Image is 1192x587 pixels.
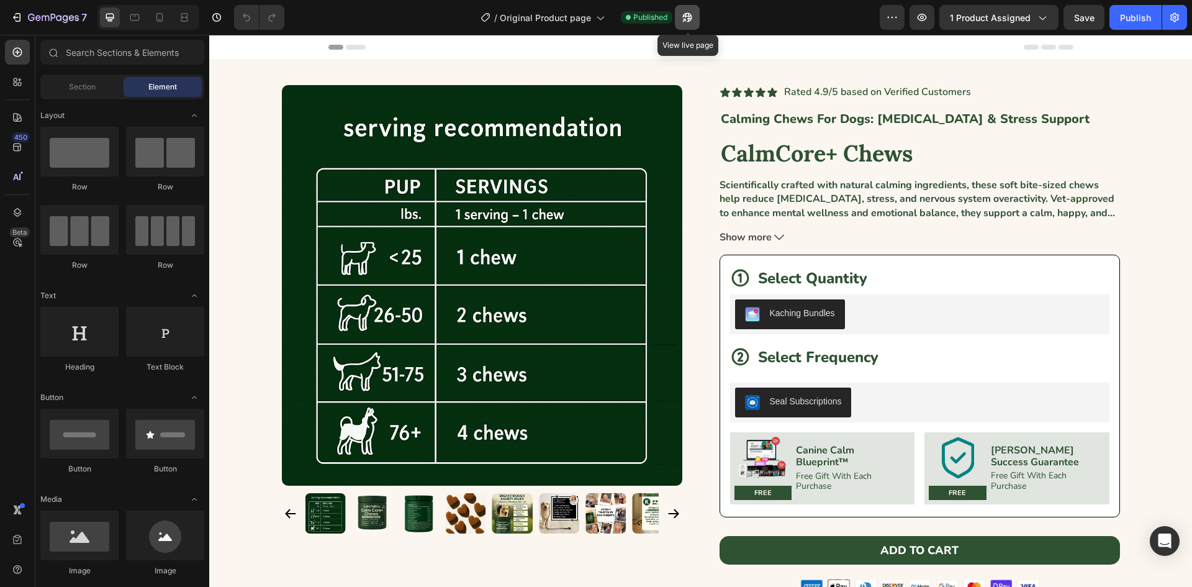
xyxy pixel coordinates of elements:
div: Button [40,463,119,475]
h2: CalmCore+ Chews [510,104,911,134]
div: Row [40,260,119,271]
div: Row [40,181,119,193]
button: Show more [510,195,911,210]
span: Button [40,392,63,403]
span: Toggle open [184,106,204,125]
div: Image [40,565,119,576]
p: Free [723,454,774,462]
iframe: Design area [209,35,1192,587]
div: Open Intercom Messenger [1150,526,1180,556]
span: Save [1074,12,1095,23]
p: Free Gift With Each Purchase [587,437,700,458]
img: gempages_580495195036976046-a61b7eae-c102-4498-b70f-bef08228f45b.png [529,402,579,444]
div: Heading [40,362,119,373]
p: Select Frequency [549,314,669,331]
p: Canine Calm Blueprint™ [587,410,700,434]
span: 1 product assigned [950,11,1031,24]
p: 7 [81,10,87,25]
p: Free Gift With Each Purchase [782,436,895,457]
button: Kaching Bundles [526,265,636,294]
span: Media [40,494,62,505]
div: Button [126,463,204,475]
button: Seal Subscriptions [526,353,643,383]
p: Calming Chews For Dogs: [MEDICAL_DATA] & Stress Support [512,75,910,94]
button: ADD TO CART [510,501,911,530]
div: ADD TO CART [671,509,749,522]
p: [PERSON_NAME] Success Guarantee [782,410,895,434]
button: Carousel Next Arrow [458,472,471,486]
p: Select Quantity [549,235,658,252]
p: Free [528,454,580,462]
span: Layout [40,110,65,121]
input: Search Sections & Elements [40,40,204,65]
span: / [494,11,497,24]
img: gempages_580495195036976046-c0366ad5-c4fb-401d-8bfd-65cdd934da62.png [586,539,834,564]
span: Toggle open [184,388,204,407]
img: SealSubscriptions.png [536,360,551,375]
div: Kaching Bundles [561,272,626,285]
p: Rated 4.9/5 based on Verified Customers [575,52,762,63]
img: Group_460x_ade504c8-2f61-4dbb-93fa-5d9f4cc3cd7f.png [732,402,765,444]
div: Seal Subscriptions [561,360,633,373]
div: Text Block [126,362,204,373]
span: Toggle open [184,286,204,306]
span: Published [633,12,667,23]
button: Publish [1109,5,1162,30]
div: 450 [12,132,30,142]
button: Save [1063,5,1104,30]
div: Undo/Redo [234,5,284,30]
span: Element [148,81,177,93]
span: Show more [510,195,562,210]
span: Text [40,290,56,301]
img: KachingBundles.png [536,272,551,287]
p: Scientifically crafted with natural calming ingredients, these soft bite-sized chews help reduce ... [510,143,911,185]
div: Row [126,181,204,193]
div: Publish [1120,11,1151,24]
div: Beta [9,227,30,237]
span: Toggle open [184,489,204,509]
button: 1 product assigned [939,5,1059,30]
span: Original Product page [500,11,591,24]
div: Row [126,260,204,271]
span: Section [69,81,96,93]
div: Image [126,565,204,576]
button: 7 [5,5,93,30]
